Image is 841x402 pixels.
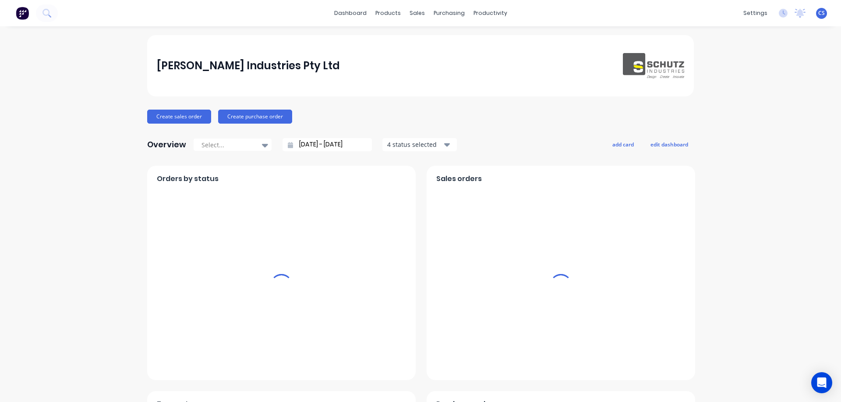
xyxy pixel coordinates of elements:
img: Factory [16,7,29,20]
div: 4 status selected [387,140,442,149]
button: Create sales order [147,110,211,124]
span: Orders by status [157,174,219,184]
a: dashboard [330,7,371,20]
button: Create purchase order [218,110,292,124]
div: Overview [147,136,186,153]
div: [PERSON_NAME] Industries Pty Ltd [157,57,340,75]
div: productivity [469,7,512,20]
button: edit dashboard [645,139,694,150]
div: settings [739,7,772,20]
div: Open Intercom Messenger [811,372,832,393]
span: Sales orders [436,174,482,184]
button: add card [607,139,640,150]
div: sales [405,7,429,20]
div: purchasing [429,7,469,20]
span: CS [818,9,825,17]
div: products [371,7,405,20]
button: 4 status selected [382,138,457,151]
img: Schutz Industries Pty Ltd [623,53,684,79]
